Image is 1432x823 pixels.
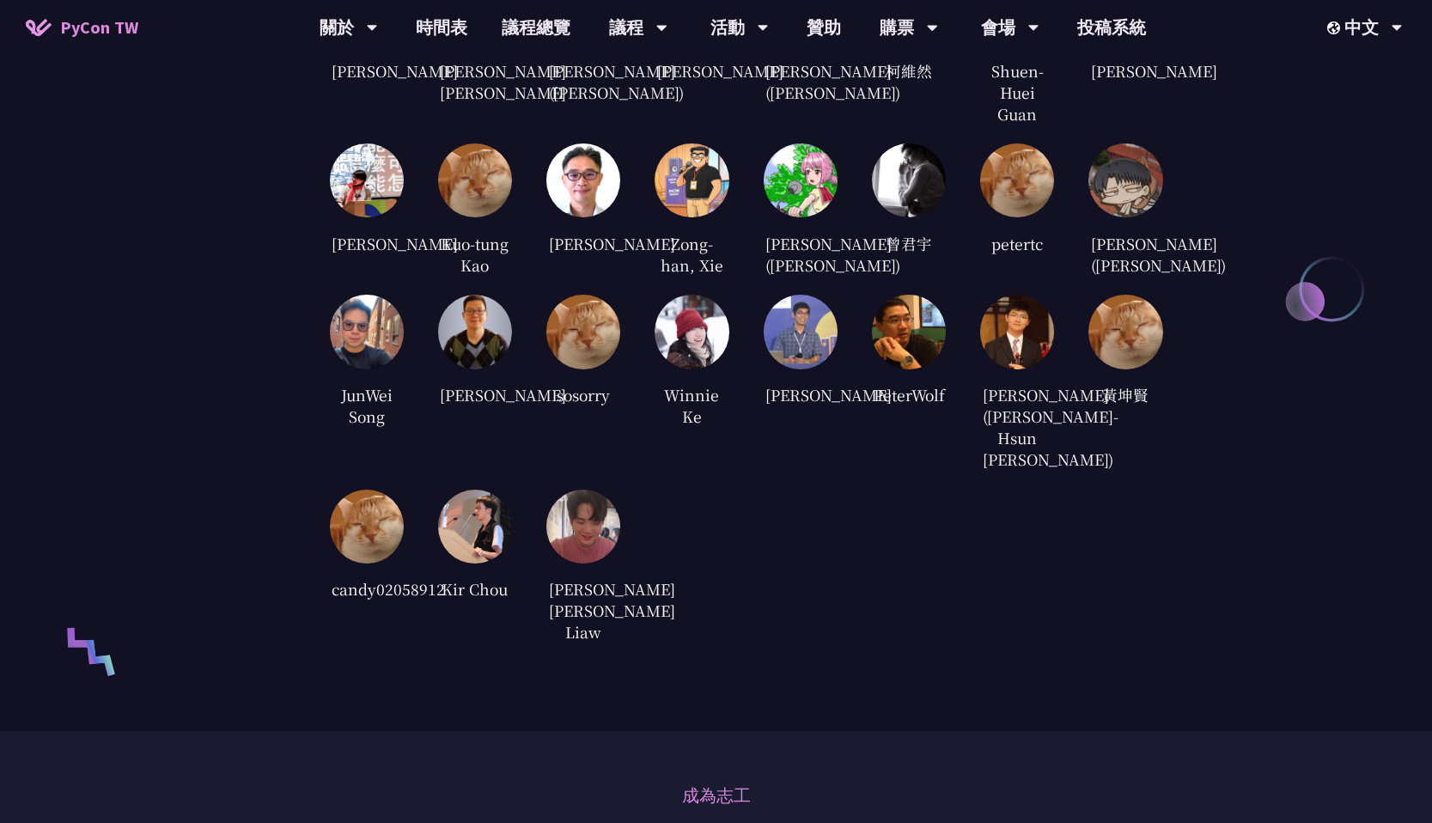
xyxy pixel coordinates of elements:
div: Kir Chou [438,576,512,602]
div: Zong-han, Xie [655,230,728,277]
div: [PERSON_NAME]([PERSON_NAME]-Hsun [PERSON_NAME]) [980,382,1054,472]
div: [PERSON_NAME] ([PERSON_NAME]) [546,58,620,105]
div: Winnie Ke [655,382,728,430]
div: [PERSON_NAME] ([PERSON_NAME]) [764,58,838,105]
img: 666459b874776088829a0fab84ecbfc6.jpg [655,295,728,369]
div: [PERSON_NAME][PERSON_NAME] Liaw [546,576,620,645]
div: Kuo-tung Kao [438,230,512,277]
img: default.0dba411.jpg [1088,295,1162,369]
div: [PERSON_NAME] [330,230,404,256]
div: [PERSON_NAME] [546,230,620,256]
img: fc8a005fc59e37cdaca7cf5c044539c8.jpg [872,295,946,369]
div: sosorry [546,382,620,408]
div: 柯維然 [872,58,946,83]
a: 成為志工 [682,783,751,808]
img: 761e049ec1edd5d40c9073b5ed8731ef.jpg [764,143,838,217]
img: ca361b68c0e016b2f2016b0cb8f298d8.jpg [764,295,838,369]
img: default.0dba411.jpg [438,143,512,217]
img: Home icon of PyCon TW 2025 [26,19,52,36]
div: [PERSON_NAME] ([PERSON_NAME]) [1088,230,1162,277]
div: [PERSON_NAME] [330,58,404,83]
div: JunWei Song [330,382,404,430]
img: default.0dba411.jpg [330,490,404,564]
span: PyCon TW [60,15,138,40]
img: default.0dba411.jpg [546,295,620,369]
div: [PERSON_NAME] [764,382,838,408]
img: a9d086477deb5ee7d1da43ccc7d68f28.jpg [980,295,1054,369]
img: 474439d49d7dff4bbb1577ca3eb831a2.jpg [655,143,728,217]
div: [PERSON_NAME] [1088,58,1162,83]
a: PyCon TW [9,6,155,49]
img: 2fb25c4dbcc2424702df8acae420c189.jpg [438,295,512,369]
img: c22c2e10e811a593462dda8c54eb193e.jpg [546,490,620,564]
img: 82d23fd0d510ffd9e682b2efc95fb9e0.jpg [872,143,946,217]
div: [PERSON_NAME] [655,58,728,83]
img: Locale Icon [1327,21,1344,34]
div: [PERSON_NAME] [PERSON_NAME] [438,58,512,105]
img: cc92e06fafd13445e6a1d6468371e89a.jpg [330,295,404,369]
div: [PERSON_NAME] [438,382,512,408]
div: Shuen-Huei Guan [980,58,1054,126]
div: [PERSON_NAME]([PERSON_NAME]) [764,230,838,277]
div: PeterWolf [872,382,946,408]
img: default.0dba411.jpg [980,143,1054,217]
div: candy02058912 [330,576,404,602]
div: petertc [980,230,1054,256]
img: d0223f4f332c07bbc4eacc3daa0b50af.jpg [546,143,620,217]
img: 0ef73766d8c3fcb0619c82119e72b9bb.jpg [330,143,404,217]
div: 曾君宇 [872,230,946,256]
img: 1422dbae1f7d1b7c846d16e7791cd687.jpg [438,490,512,564]
img: 16744c180418750eaf2695dae6de9abb.jpg [1088,143,1162,217]
div: 黃坤賢 [1088,382,1162,408]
